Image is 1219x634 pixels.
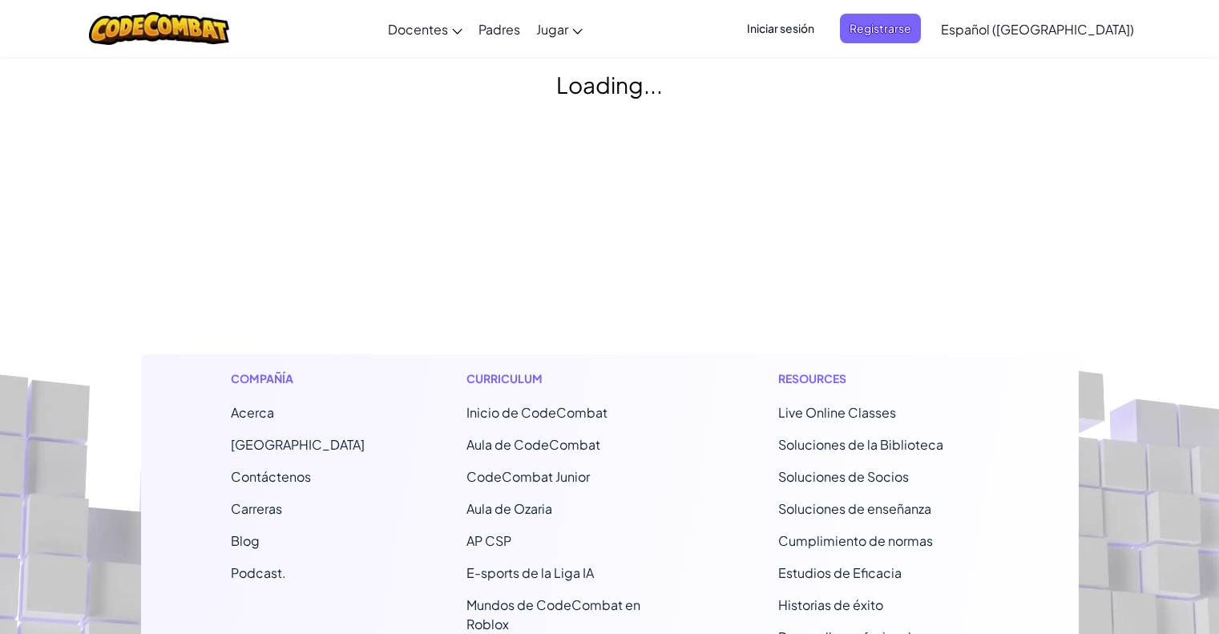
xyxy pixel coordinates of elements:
a: AP CSP [466,532,511,549]
button: Registrarse [840,14,921,43]
span: Español ([GEOGRAPHIC_DATA]) [941,21,1134,38]
a: Estudios de Eficacia [778,564,902,581]
a: Aula de CodeCombat [466,436,600,453]
h1: Compañía [231,370,365,387]
span: Jugar [536,21,568,38]
a: Mundos de CodeCombat en Roblox [466,596,640,632]
a: Español ([GEOGRAPHIC_DATA]) [933,7,1142,50]
img: CodeCombat logo [89,12,229,45]
a: Aula de Ozaria [466,500,552,517]
a: Soluciones de enseñanza [778,500,931,517]
a: Acerca [231,404,274,421]
a: Jugar [528,7,591,50]
a: Soluciones de Socios [778,468,909,485]
button: Iniciar sesión [737,14,824,43]
a: Podcast. [231,564,286,581]
span: Docentes [388,21,448,38]
a: Live Online Classes [778,404,896,421]
a: E-sports de la Liga IA [466,564,594,581]
h1: Curriculum [466,370,677,387]
a: Docentes [380,7,470,50]
a: Carreras [231,500,282,517]
a: Cumplimiento de normas [778,532,933,549]
a: CodeCombat Junior [466,468,590,485]
a: Blog [231,532,260,549]
a: Historias de éxito [778,596,883,613]
a: Soluciones de la Biblioteca [778,436,943,453]
span: Contáctenos [231,468,311,485]
a: Padres [470,7,528,50]
span: Inicio de CodeCombat [466,404,607,421]
a: [GEOGRAPHIC_DATA] [231,436,365,453]
h1: Resources [778,370,989,387]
